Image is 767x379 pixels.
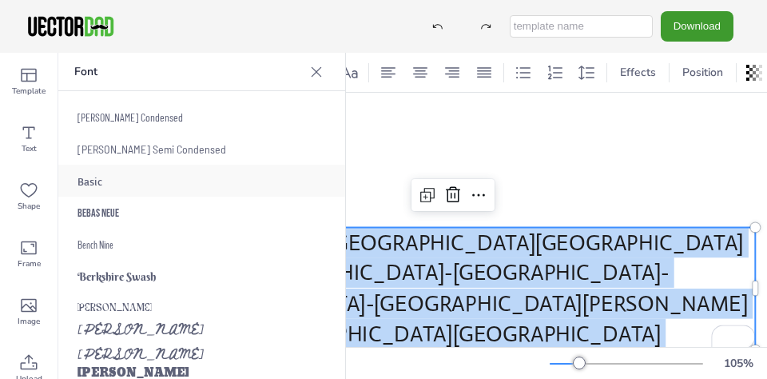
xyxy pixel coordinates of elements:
[77,302,152,315] span: [PERSON_NAME]
[510,15,653,38] input: template name
[12,85,46,98] span: Template
[18,315,40,328] span: Image
[77,237,113,253] span: Bench Nine
[679,65,726,80] span: Position
[18,200,40,213] span: Shape
[22,142,37,155] span: Text
[617,65,659,80] span: Effects
[661,11,733,41] button: Download
[719,356,757,371] div: 105 %
[77,269,156,284] span: Berkshire Swash
[77,110,183,124] span: [PERSON_NAME] Condensed
[77,206,119,220] span: Bebas Neue
[18,257,41,270] span: Frame
[74,53,304,91] p: Font
[77,316,326,365] span: [PERSON_NAME] [PERSON_NAME]
[26,14,116,38] img: VectorDad-1.png
[77,142,226,156] span: [PERSON_NAME] Semi Condensed
[77,174,102,188] span: Basic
